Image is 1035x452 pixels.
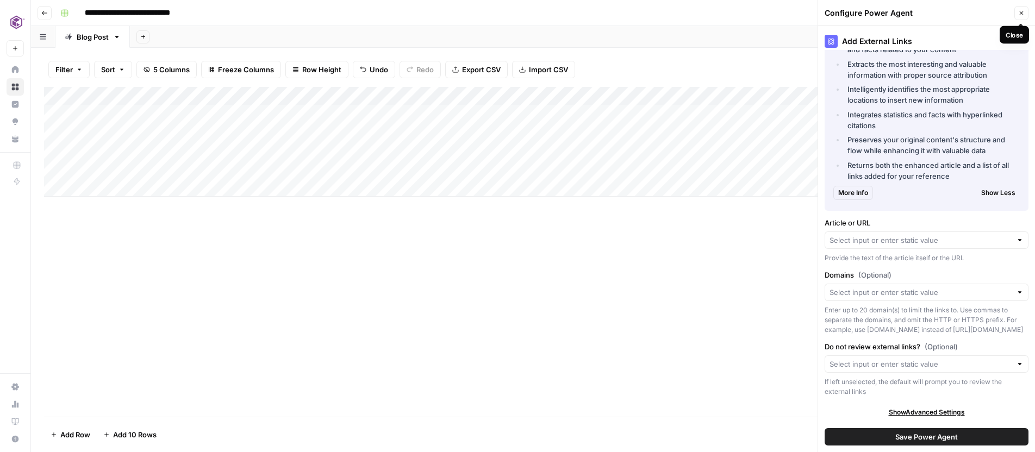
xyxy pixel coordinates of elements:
[462,64,501,75] span: Export CSV
[825,35,1028,48] div: Add External Links
[97,426,163,443] button: Add 10 Rows
[370,64,388,75] span: Undo
[55,64,73,75] span: Filter
[825,377,1028,397] div: If left unselected, the default will prompt you to review the external links
[113,429,157,440] span: Add 10 Rows
[218,64,274,75] span: Freeze Columns
[153,64,190,75] span: 5 Columns
[416,64,434,75] span: Redo
[285,61,348,78] button: Row Height
[1006,30,1023,40] div: Close
[830,235,1012,246] input: Select input or enter static value
[981,188,1015,198] span: Show Less
[845,109,1020,131] li: Integrates statistics and facts with hyperlinked citations
[7,378,24,395] a: Settings
[101,64,115,75] span: Sort
[400,61,441,78] button: Redo
[7,96,24,113] a: Insights
[845,160,1020,181] li: Returns both the enhanced article and a list of all links added for your reference
[825,253,1028,263] div: Provide the text of the article itself or the URL
[48,61,90,78] button: Filter
[7,9,24,36] button: Workspace: Commvault
[977,186,1020,200] button: Show Less
[77,32,109,42] div: Blog Post
[7,113,24,130] a: Opportunities
[512,61,575,78] button: Import CSV
[825,217,1028,228] label: Article or URL
[845,134,1020,156] li: Preserves your original content's structure and flow while enhancing it with valuable data
[925,341,958,352] span: (Optional)
[825,341,1028,352] label: Do not review external links?
[833,186,873,200] button: More Info
[7,430,24,448] button: Help + Support
[44,426,97,443] button: Add Row
[858,269,891,280] span: (Optional)
[94,61,132,78] button: Sort
[845,59,1020,80] li: Extracts the most interesting and valuable information with proper source attribution
[7,61,24,78] a: Home
[201,61,281,78] button: Freeze Columns
[845,84,1020,105] li: Intelligently identifies the most appropriate locations to insert new information
[302,64,341,75] span: Row Height
[60,429,90,440] span: Add Row
[7,12,26,32] img: Commvault Logo
[7,130,24,148] a: Your Data
[353,61,395,78] button: Undo
[830,359,1012,369] input: Select input or enter static value
[895,431,958,442] span: Save Power Agent
[825,269,1028,280] label: Domains
[830,287,1012,298] input: Select input or enter static value
[838,188,868,198] span: More Info
[7,395,24,413] a: Usage
[825,305,1028,335] div: Enter up to 20 domain(s) to limit the links to. Use commas to separate the domains, and omit the ...
[136,61,197,78] button: 5 Columns
[445,61,508,78] button: Export CSV
[825,428,1028,445] button: Save Power Agent
[889,407,965,417] span: Show Advanced Settings
[529,64,568,75] span: Import CSV
[55,26,130,48] a: Blog Post
[7,78,24,96] a: Browse
[7,413,24,430] a: Learning Hub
